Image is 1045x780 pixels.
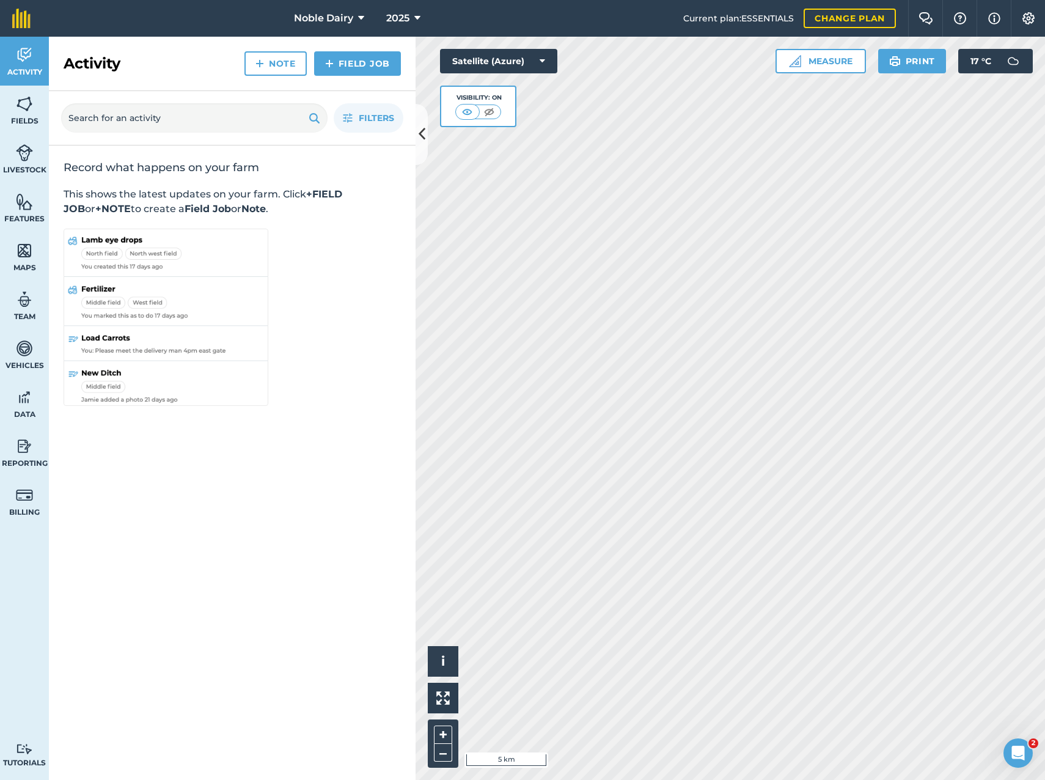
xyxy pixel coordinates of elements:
span: Current plan : ESSENTIALS [683,12,794,25]
img: svg+xml;base64,PHN2ZyB4bWxucz0iaHR0cDovL3d3dy53My5vcmcvMjAwMC9zdmciIHdpZHRoPSI1NiIgaGVpZ2h0PSI2MC... [16,95,33,113]
img: svg+xml;base64,PD94bWwgdmVyc2lvbj0iMS4wIiBlbmNvZGluZz0idXRmLTgiPz4KPCEtLSBHZW5lcmF0b3I6IEFkb2JlIE... [16,46,33,64]
a: Field Job [314,51,401,76]
img: svg+xml;base64,PD94bWwgdmVyc2lvbj0iMS4wIiBlbmNvZGluZz0idXRmLTgiPz4KPCEtLSBHZW5lcmF0b3I6IEFkb2JlIE... [16,743,33,755]
img: svg+xml;base64,PD94bWwgdmVyc2lvbj0iMS4wIiBlbmNvZGluZz0idXRmLTgiPz4KPCEtLSBHZW5lcmF0b3I6IEFkb2JlIE... [16,339,33,358]
img: svg+xml;base64,PD94bWwgdmVyc2lvbj0iMS4wIiBlbmNvZGluZz0idXRmLTgiPz4KPCEtLSBHZW5lcmF0b3I6IEFkb2JlIE... [16,437,33,455]
img: Ruler icon [789,55,801,67]
img: svg+xml;base64,PHN2ZyB4bWxucz0iaHR0cDovL3d3dy53My5vcmcvMjAwMC9zdmciIHdpZHRoPSIxNCIgaGVpZ2h0PSIyNC... [325,56,334,71]
img: A cog icon [1021,12,1036,24]
iframe: Intercom live chat [1003,738,1033,768]
p: This shows the latest updates on your farm. Click or to create a or . [64,187,401,216]
button: 17 °C [958,49,1033,73]
span: 17 ° C [970,49,991,73]
strong: Field Job [185,203,231,215]
img: Four arrows, one pointing top left, one top right, one bottom right and the last bottom left [436,691,450,705]
button: – [434,744,452,762]
strong: Note [241,203,266,215]
button: + [434,726,452,744]
input: Search for an activity [61,103,328,133]
img: svg+xml;base64,PD94bWwgdmVyc2lvbj0iMS4wIiBlbmNvZGluZz0idXRmLTgiPz4KPCEtLSBHZW5lcmF0b3I6IEFkb2JlIE... [16,486,33,504]
button: Filters [334,103,403,133]
button: Measure [776,49,866,73]
img: svg+xml;base64,PHN2ZyB4bWxucz0iaHR0cDovL3d3dy53My5vcmcvMjAwMC9zdmciIHdpZHRoPSI1NiIgaGVpZ2h0PSI2MC... [16,241,33,260]
img: svg+xml;base64,PD94bWwgdmVyc2lvbj0iMS4wIiBlbmNvZGluZz0idXRmLTgiPz4KPCEtLSBHZW5lcmF0b3I6IEFkb2JlIE... [1001,49,1025,73]
img: svg+xml;base64,PD94bWwgdmVyc2lvbj0iMS4wIiBlbmNvZGluZz0idXRmLTgiPz4KPCEtLSBHZW5lcmF0b3I6IEFkb2JlIE... [16,290,33,309]
span: i [441,653,445,669]
img: svg+xml;base64,PHN2ZyB4bWxucz0iaHR0cDovL3d3dy53My5vcmcvMjAwMC9zdmciIHdpZHRoPSI1MCIgaGVpZ2h0PSI0MC... [460,106,475,118]
span: 2025 [386,11,409,26]
button: Satellite (Azure) [440,49,557,73]
h2: Activity [64,54,120,73]
a: Change plan [804,9,896,28]
img: svg+xml;base64,PHN2ZyB4bWxucz0iaHR0cDovL3d3dy53My5vcmcvMjAwMC9zdmciIHdpZHRoPSIxOSIgaGVpZ2h0PSIyNC... [889,54,901,68]
img: svg+xml;base64,PHN2ZyB4bWxucz0iaHR0cDovL3d3dy53My5vcmcvMjAwMC9zdmciIHdpZHRoPSIxOSIgaGVpZ2h0PSIyNC... [309,111,320,125]
span: Noble Dairy [294,11,353,26]
div: Visibility: On [455,93,502,103]
img: svg+xml;base64,PHN2ZyB4bWxucz0iaHR0cDovL3d3dy53My5vcmcvMjAwMC9zdmciIHdpZHRoPSI1NiIgaGVpZ2h0PSI2MC... [16,193,33,211]
strong: +NOTE [95,203,131,215]
button: i [428,646,458,677]
img: svg+xml;base64,PHN2ZyB4bWxucz0iaHR0cDovL3d3dy53My5vcmcvMjAwMC9zdmciIHdpZHRoPSIxNyIgaGVpZ2h0PSIxNy... [988,11,1000,26]
h2: Record what happens on your farm [64,160,401,175]
img: svg+xml;base64,PD94bWwgdmVyc2lvbj0iMS4wIiBlbmNvZGluZz0idXRmLTgiPz4KPCEtLSBHZW5lcmF0b3I6IEFkb2JlIE... [16,144,33,162]
img: fieldmargin Logo [12,9,31,28]
a: Note [244,51,307,76]
img: svg+xml;base64,PD94bWwgdmVyc2lvbj0iMS4wIiBlbmNvZGluZz0idXRmLTgiPz4KPCEtLSBHZW5lcmF0b3I6IEFkb2JlIE... [16,388,33,407]
img: Two speech bubbles overlapping with the left bubble in the forefront [919,12,933,24]
span: Filters [359,111,394,125]
button: Print [878,49,947,73]
span: 2 [1028,738,1038,748]
img: svg+xml;base64,PHN2ZyB4bWxucz0iaHR0cDovL3d3dy53My5vcmcvMjAwMC9zdmciIHdpZHRoPSI1MCIgaGVpZ2h0PSI0MC... [482,106,497,118]
img: A question mark icon [953,12,967,24]
img: svg+xml;base64,PHN2ZyB4bWxucz0iaHR0cDovL3d3dy53My5vcmcvMjAwMC9zdmciIHdpZHRoPSIxNCIgaGVpZ2h0PSIyNC... [255,56,264,71]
